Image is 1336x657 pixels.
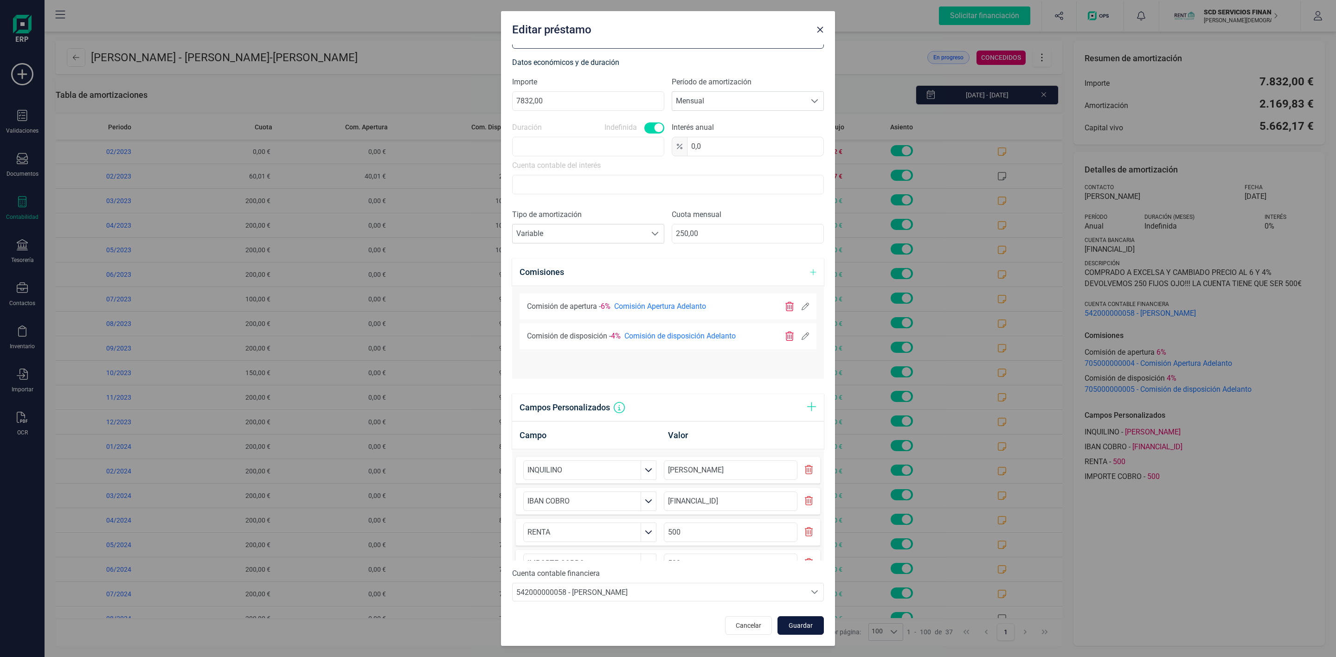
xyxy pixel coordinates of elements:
button: Guardar [777,616,824,635]
label: Cuenta contable del interés [512,160,601,171]
div: Editar préstamo [508,19,813,37]
div: Seleccione una cuenta [806,583,823,601]
label: Cuota mensual [672,209,824,220]
span: Guardar [788,621,813,630]
span: 6% [601,301,610,312]
h6: Valor [668,429,816,442]
input: Campo [523,460,641,480]
h6: Campo [520,429,668,442]
label: Tipo de amortización [512,209,664,220]
input: Campo [523,491,641,511]
h6: Campos Personalizados [520,401,610,414]
input: Valor [664,523,797,542]
label: Interés anual [672,122,824,133]
span: 542000000058 - [PERSON_NAME] [516,588,628,597]
label: Indefinida [604,122,637,133]
span: Mensual [672,92,806,110]
label: Duración [512,122,542,133]
h6: Datos económicos y de duración [512,56,824,69]
label: Importe [512,77,664,88]
span: Comisión de apertura - [527,301,601,312]
span: Comisión de disposición Adelanto [624,331,777,342]
label: Cuenta contable financiera [512,568,600,579]
span: Variable [513,224,646,243]
span: Comisión de disposición - [527,331,611,342]
input: Valor [664,460,797,480]
input: Valor [664,491,797,511]
label: Período de amortización [672,77,824,88]
span: 4% [611,331,621,342]
button: Close [813,22,828,37]
input: Campo [523,554,641,573]
button: Cancelar [725,616,772,635]
input: Valor [664,554,797,573]
input: Campo [523,523,641,542]
span: Cancelar [736,621,761,630]
h6: Comisiones [520,266,564,279]
span: Comisión Apertura Adelanto [614,301,777,312]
